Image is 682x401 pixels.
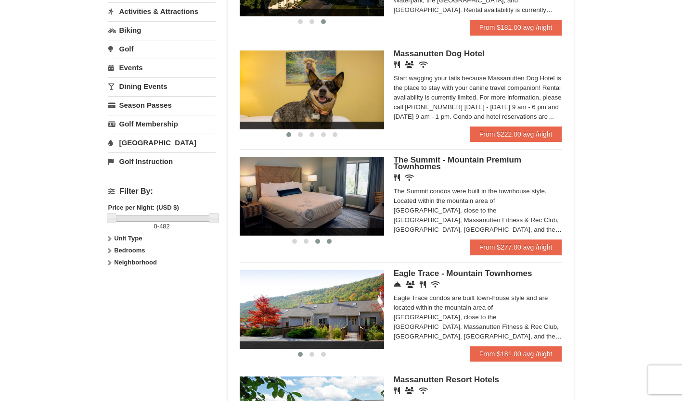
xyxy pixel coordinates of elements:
[154,223,157,230] span: 0
[108,21,216,39] a: Biking
[108,187,216,196] h4: Filter By:
[114,259,157,266] strong: Neighborhood
[108,222,216,231] label: -
[108,77,216,95] a: Dining Events
[394,174,400,181] i: Restaurant
[108,152,216,170] a: Golf Instruction
[159,223,170,230] span: 482
[419,387,428,394] i: Wireless Internet (free)
[394,187,562,235] div: The Summit condos were built in the townhouse style. Located within the mountain area of [GEOGRAP...
[470,126,562,142] a: From $222.00 avg /night
[394,387,400,394] i: Restaurant
[394,281,401,288] i: Concierge Desk
[108,204,179,211] strong: Price per Night: (USD $)
[108,134,216,151] a: [GEOGRAPHIC_DATA]
[394,61,400,68] i: Restaurant
[108,59,216,76] a: Events
[394,49,485,58] span: Massanutten Dog Hotel
[108,115,216,133] a: Golf Membership
[420,281,426,288] i: Restaurant
[406,281,415,288] i: Conference Facilities
[394,269,532,278] span: Eagle Trace - Mountain Townhomes
[470,239,562,255] a: From $277.00 avg /night
[394,293,562,341] div: Eagle Trace condos are built town-house style and are located within the mountain area of [GEOGRA...
[114,247,145,254] strong: Bedrooms
[405,61,414,68] i: Banquet Facilities
[114,235,142,242] strong: Unit Type
[470,346,562,362] a: From $181.00 avg /night
[108,96,216,114] a: Season Passes
[419,61,428,68] i: Wireless Internet (free)
[470,20,562,35] a: From $181.00 avg /night
[108,2,216,20] a: Activities & Attractions
[394,74,562,122] div: Start wagging your tails because Massanutten Dog Hotel is the place to stay with your canine trav...
[108,40,216,58] a: Golf
[431,281,440,288] i: Wireless Internet (free)
[394,155,521,171] span: The Summit - Mountain Premium Townhomes
[394,375,499,384] span: Massanutten Resort Hotels
[405,174,414,181] i: Wireless Internet (free)
[405,387,414,394] i: Banquet Facilities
